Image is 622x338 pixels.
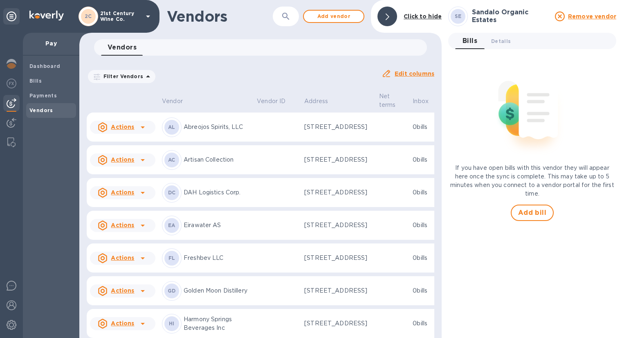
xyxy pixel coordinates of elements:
span: Details [491,37,511,45]
p: 0 bills [413,188,439,197]
b: DC [168,189,176,196]
b: Payments [29,92,57,99]
p: Vendor ID [257,97,285,106]
p: Filter Vendors [100,73,143,80]
h3: Sandalo Organic Estates [472,9,550,24]
p: Inbox [413,97,429,106]
p: Artisan Collection [184,155,250,164]
b: 2C [85,13,92,19]
p: Eirawater AS [184,221,250,230]
img: Logo [29,11,64,20]
div: Unpin categories [3,8,20,25]
span: Address [304,97,339,106]
p: Abreojos Spirits, LLC [184,123,250,131]
p: Address [304,97,328,106]
u: Actions [111,255,134,261]
p: [STREET_ADDRESS] [304,286,372,295]
span: Inbox [413,97,439,106]
button: Add vendor [303,10,364,23]
b: AC [168,157,175,163]
span: Add bill [518,208,547,218]
span: Vendor ID [257,97,296,106]
u: Actions [111,189,134,196]
p: 21st Century Wine Co. [100,11,141,22]
b: AL [168,124,175,130]
u: Actions [111,124,134,130]
span: Add vendor [310,11,357,21]
button: Add bill [511,205,554,221]
b: FL [168,255,175,261]
u: Actions [111,320,134,327]
p: [STREET_ADDRESS] [304,188,372,197]
p: Golden Moon Distillery [184,286,250,295]
u: Actions [111,287,134,294]
b: Dashboard [29,63,61,69]
h1: Vendors [167,8,273,25]
p: 0 bills [413,286,439,295]
p: [STREET_ADDRESS] [304,254,372,262]
u: Remove vendor [568,13,616,20]
span: Bills [463,35,477,47]
b: SE [455,13,462,19]
b: HI [169,320,175,327]
b: Vendors [29,107,53,113]
p: 0 bills [413,155,439,164]
p: Pay [29,39,73,47]
p: Net terms [379,92,396,109]
u: Actions [111,156,134,163]
p: DAH Logistics Corp. [184,188,250,197]
p: 0 bills [413,254,439,262]
p: 0 bills [413,123,439,131]
b: GD [168,288,176,294]
p: If you have open bills with this vendor they will appear here once the sync is complete. This may... [448,164,616,198]
p: [STREET_ADDRESS] [304,123,372,131]
p: Harmony Springs Beverages Inc [184,315,250,332]
img: Foreign exchange [7,79,16,88]
p: [STREET_ADDRESS] [304,319,372,328]
p: Freshbev LLC [184,254,250,262]
span: Vendor [162,97,193,106]
b: EA [168,222,175,228]
span: Vendors [108,42,137,53]
span: Net terms [379,92,406,109]
p: Vendor [162,97,183,106]
u: Actions [111,222,134,228]
u: Edit columns [395,70,434,77]
p: [STREET_ADDRESS] [304,221,372,230]
p: 0 bills [413,221,439,230]
b: Click to hide [404,13,442,20]
p: 0 bills [413,319,439,328]
p: [STREET_ADDRESS] [304,155,372,164]
b: Bills [29,78,42,84]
